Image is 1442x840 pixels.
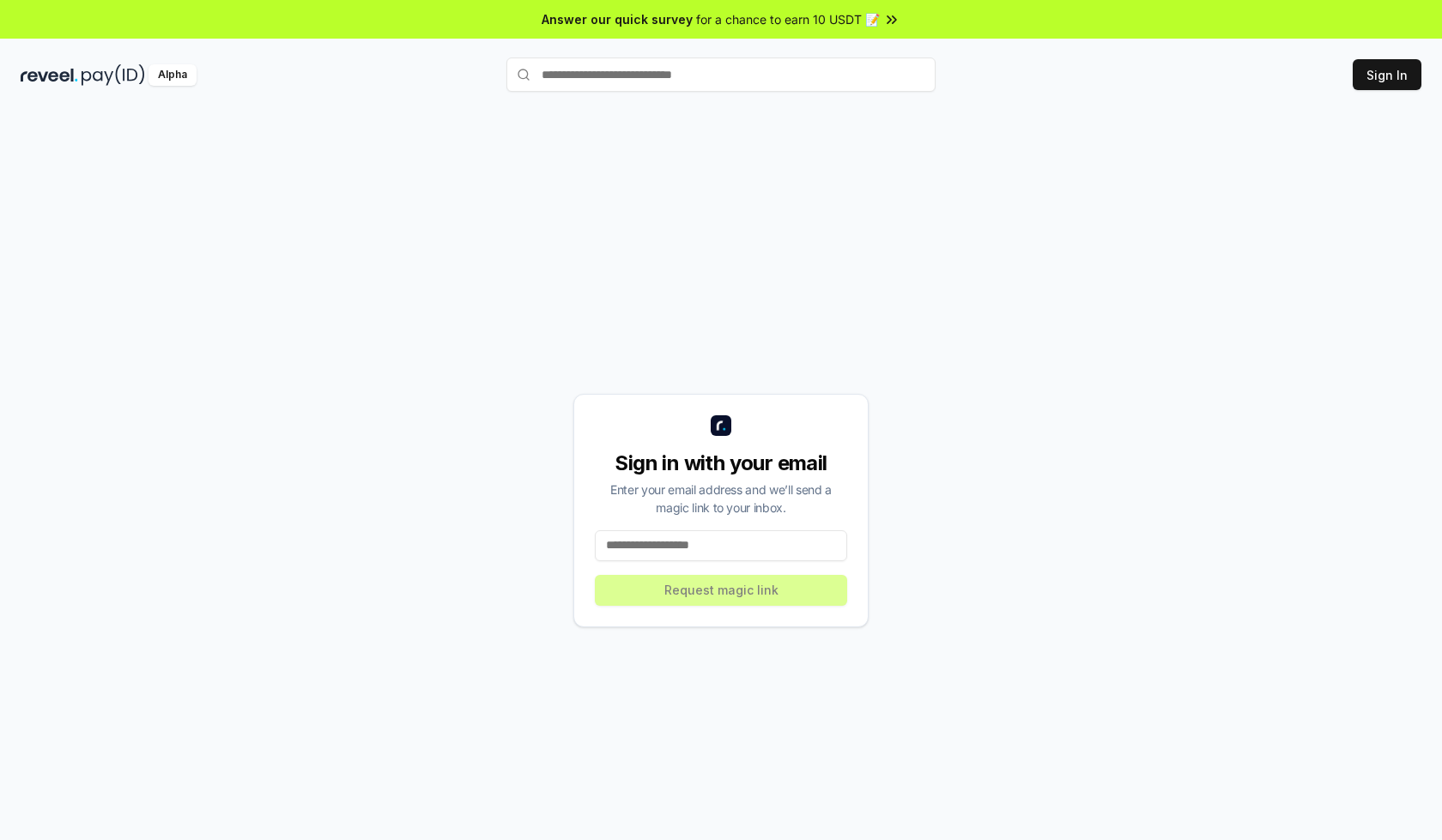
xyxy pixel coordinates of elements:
[82,64,145,86] img: pay_id
[595,480,847,517] div: Enter your email address and we’ll send a magic link to your inbox.
[148,64,197,86] div: Alpha
[1353,59,1421,90] button: Sign In
[21,64,78,86] img: reveel_dark
[542,10,693,28] span: Answer our quick survey
[595,450,847,477] div: Sign in with your email
[696,10,880,28] span: for a chance to earn 10 USDT 📝
[711,415,731,436] img: logo_small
